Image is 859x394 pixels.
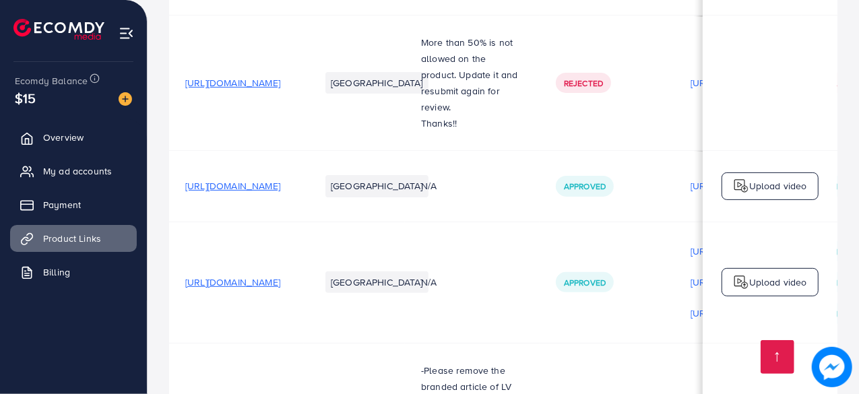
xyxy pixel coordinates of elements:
[10,259,137,286] a: Billing
[421,115,523,131] p: Thanks!!
[119,26,134,41] img: menu
[691,243,786,259] p: [URL][DOMAIN_NAME]
[691,75,786,91] p: [URL][DOMAIN_NAME]
[15,74,88,88] span: Ecomdy Balance
[564,277,606,288] span: Approved
[421,179,437,193] span: N/A
[119,92,132,106] img: image
[10,191,137,218] a: Payment
[812,347,852,387] img: image
[733,274,749,290] img: logo
[185,76,280,90] span: [URL][DOMAIN_NAME]
[325,72,428,94] li: [GEOGRAPHIC_DATA]
[10,225,137,252] a: Product Links
[15,88,36,108] span: $15
[10,158,137,185] a: My ad accounts
[564,180,606,192] span: Approved
[691,178,786,194] p: [URL][DOMAIN_NAME]
[421,275,437,289] span: N/A
[185,179,280,193] span: [URL][DOMAIN_NAME]
[325,175,428,197] li: [GEOGRAPHIC_DATA]
[10,124,137,151] a: Overview
[185,275,280,289] span: [URL][DOMAIN_NAME]
[43,164,112,178] span: My ad accounts
[13,19,104,40] img: logo
[43,232,101,245] span: Product Links
[564,77,603,89] span: Rejected
[749,274,807,290] p: Upload video
[749,178,807,194] p: Upload video
[691,305,786,321] p: [URL][DOMAIN_NAME]
[43,131,84,144] span: Overview
[691,274,786,290] p: [URL][DOMAIN_NAME]
[43,265,70,279] span: Billing
[43,198,81,211] span: Payment
[325,271,428,293] li: [GEOGRAPHIC_DATA]
[733,178,749,194] img: logo
[421,34,523,115] p: More than 50% is not allowed on the product. Update it and resubmit again for review.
